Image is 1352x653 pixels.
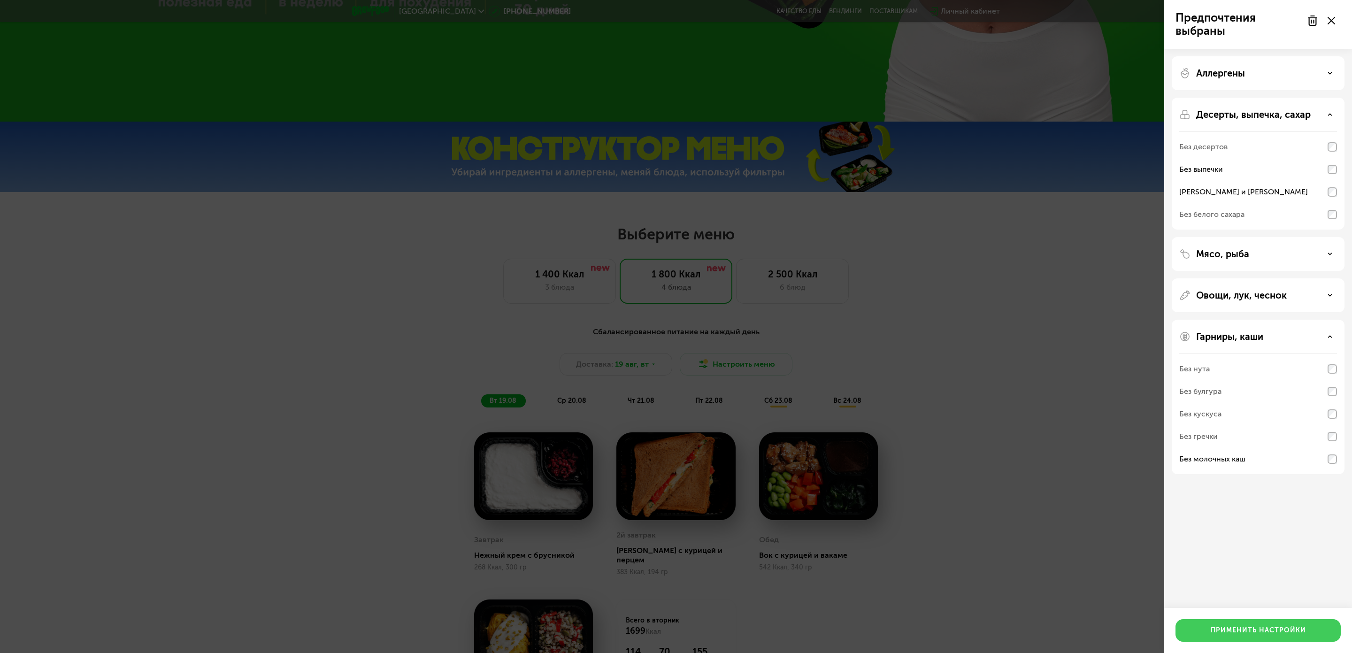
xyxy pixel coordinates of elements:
[1211,626,1306,635] div: Применить настройки
[1175,619,1341,642] button: Применить настройки
[1179,431,1218,442] div: Без гречки
[1179,386,1221,397] div: Без булгура
[1196,248,1249,260] p: Мясо, рыба
[1196,109,1311,120] p: Десерты, выпечка, сахар
[1175,11,1301,38] p: Предпочтения выбраны
[1179,164,1223,175] div: Без выпечки
[1179,141,1228,153] div: Без десертов
[1179,186,1308,198] div: [PERSON_NAME] и [PERSON_NAME]
[1179,453,1245,465] div: Без молочных каш
[1179,408,1221,420] div: Без кускуса
[1196,290,1287,301] p: Овощи, лук, чеснок
[1179,363,1210,375] div: Без нута
[1179,209,1244,220] div: Без белого сахара
[1196,68,1245,79] p: Аллергены
[1196,331,1263,342] p: Гарниры, каши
